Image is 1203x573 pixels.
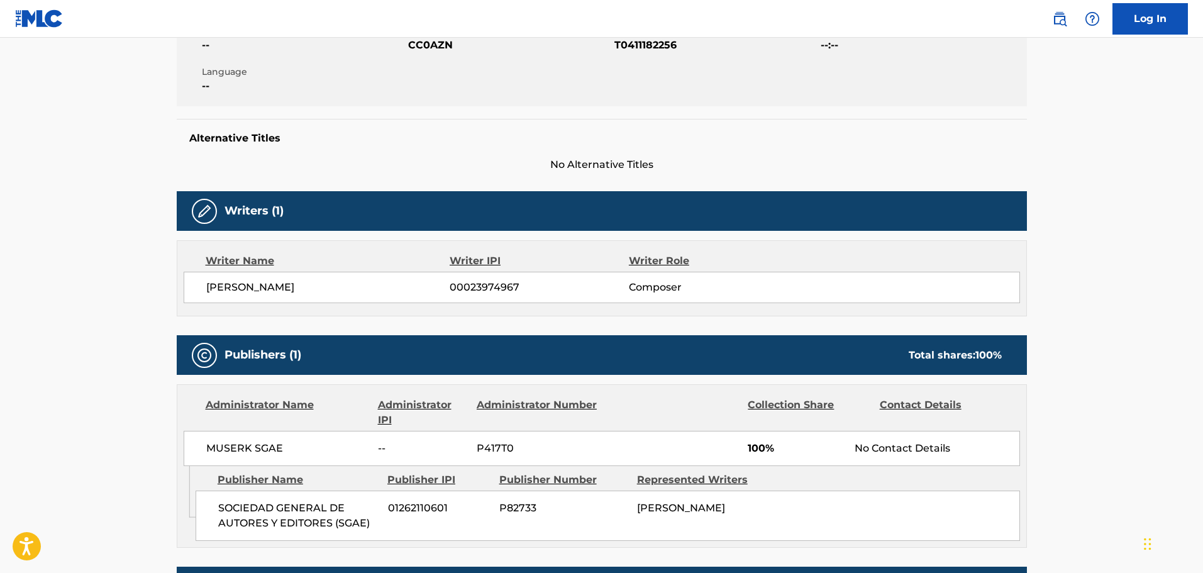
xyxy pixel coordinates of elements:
[1047,6,1072,31] a: Public Search
[1140,513,1203,573] iframe: Chat Widget
[1140,513,1203,573] div: Widget de chat
[909,348,1002,363] div: Total shares:
[387,472,490,487] div: Publisher IPI
[637,472,765,487] div: Represented Writers
[225,348,301,362] h5: Publishers (1)
[499,472,628,487] div: Publisher Number
[225,204,284,218] h5: Writers (1)
[855,441,1019,456] div: No Contact Details
[477,398,599,428] div: Administrator Number
[748,398,870,428] div: Collection Share
[1144,525,1151,563] div: Arrastrar
[378,398,467,428] div: Administrator IPI
[177,157,1027,172] span: No Alternative Titles
[614,38,818,53] span: T0411182256
[880,398,1002,428] div: Contact Details
[218,472,378,487] div: Publisher Name
[218,501,379,531] span: SOCIEDAD GENERAL DE AUTORES Y EDITORES (SGAE)
[499,501,628,516] span: P82733
[748,441,845,456] span: 100%
[206,280,450,295] span: [PERSON_NAME]
[450,253,629,269] div: Writer IPI
[388,501,490,516] span: 01262110601
[629,280,792,295] span: Composer
[821,38,1024,53] span: --:--
[1052,11,1067,26] img: search
[637,502,725,514] span: [PERSON_NAME]
[189,132,1014,145] h5: Alternative Titles
[197,204,212,219] img: Writers
[202,65,405,79] span: Language
[629,253,792,269] div: Writer Role
[206,253,450,269] div: Writer Name
[1085,11,1100,26] img: help
[477,441,599,456] span: P417T0
[15,9,64,28] img: MLC Logo
[408,38,611,53] span: CC0AZN
[450,280,628,295] span: 00023974967
[1112,3,1188,35] a: Log In
[202,38,405,53] span: --
[206,398,369,428] div: Administrator Name
[206,441,369,456] span: MUSERK SGAE
[1080,6,1105,31] div: Help
[197,348,212,363] img: Publishers
[202,79,405,94] span: --
[975,349,1002,361] span: 100 %
[378,441,467,456] span: --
